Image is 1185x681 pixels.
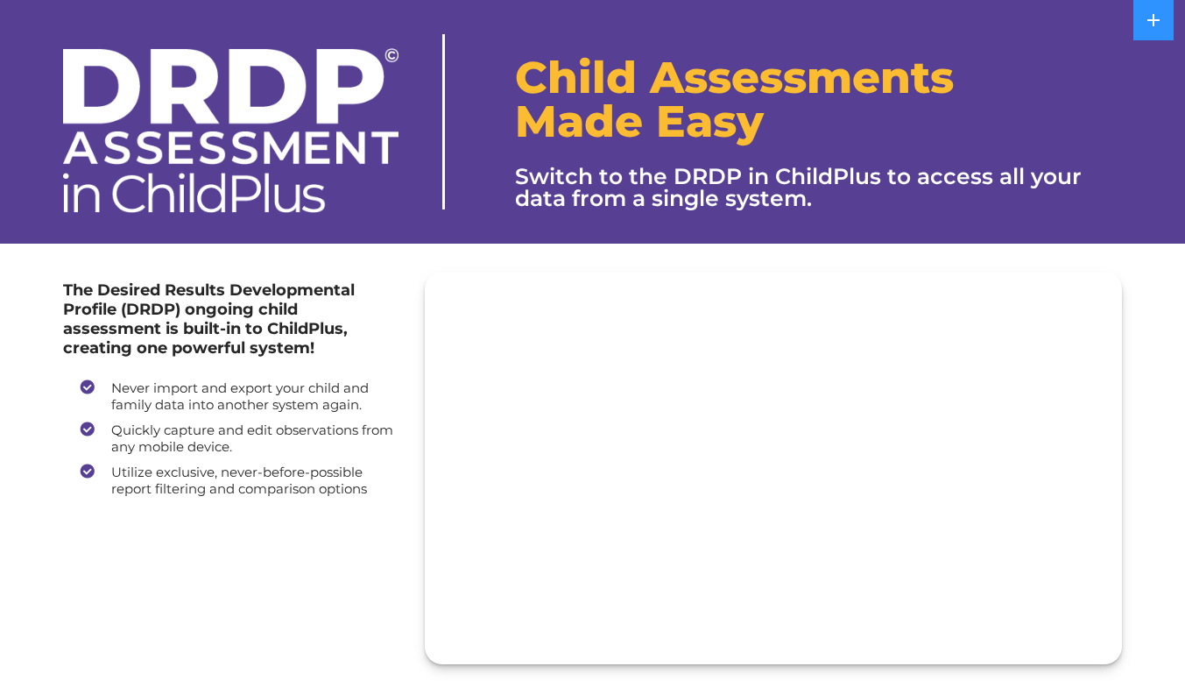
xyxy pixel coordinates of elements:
h3: Switch to the DRDP in ChildPlus to access all your data from a single system. [515,166,1122,209]
h4: The Desired Results Developmental Profile (DRDP) ongoing child assessment is built-in to ChildPlu... [63,280,399,358]
img: drdp-logo-white_web [63,48,399,213]
li: Quickly capture and edit observations from any mobile device. [81,422,399,455]
li: Never import and export your child and family data into another system again. [81,380,399,413]
li: Utilize exclusive, never-before-possible report filtering and comparison options [81,464,399,497]
h1: Child Assessments Made Easy [515,56,1122,144]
